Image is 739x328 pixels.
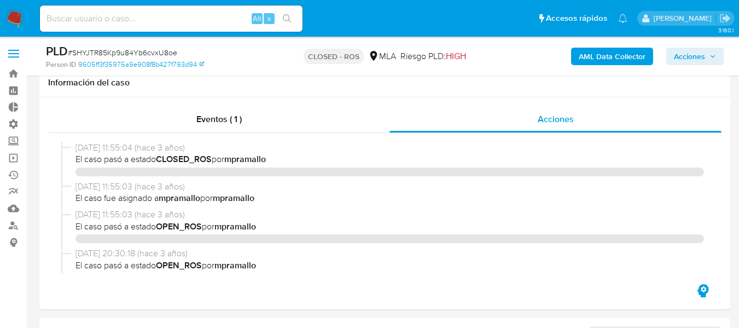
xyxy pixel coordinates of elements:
[579,48,645,65] b: AML Data Collector
[68,47,177,58] span: # SHYJTR85Kp9u84Yb6cvxU8oe
[48,77,721,88] h1: Información del caso
[618,14,627,23] a: Notificaciones
[368,50,396,62] div: MLA
[46,42,68,60] b: PLD
[304,49,364,64] p: CLOSED - ROS
[546,13,607,24] span: Accesos rápidos
[40,11,302,26] input: Buscar usuario o caso...
[78,60,204,70] a: 9605ff3f35975a9e908f8b427f793d94
[571,48,653,65] button: AML Data Collector
[267,13,271,24] span: s
[400,50,466,62] span: Riesgo PLD:
[719,13,731,24] a: Salir
[446,50,466,62] span: HIGH
[196,113,242,125] span: Eventos ( 1 )
[666,48,724,65] button: Acciones
[654,13,715,24] p: zoe.breuer@mercadolibre.com
[276,11,298,26] button: search-icon
[674,48,705,65] span: Acciones
[253,13,261,24] span: Alt
[46,60,76,70] b: Person ID
[538,113,574,125] span: Acciones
